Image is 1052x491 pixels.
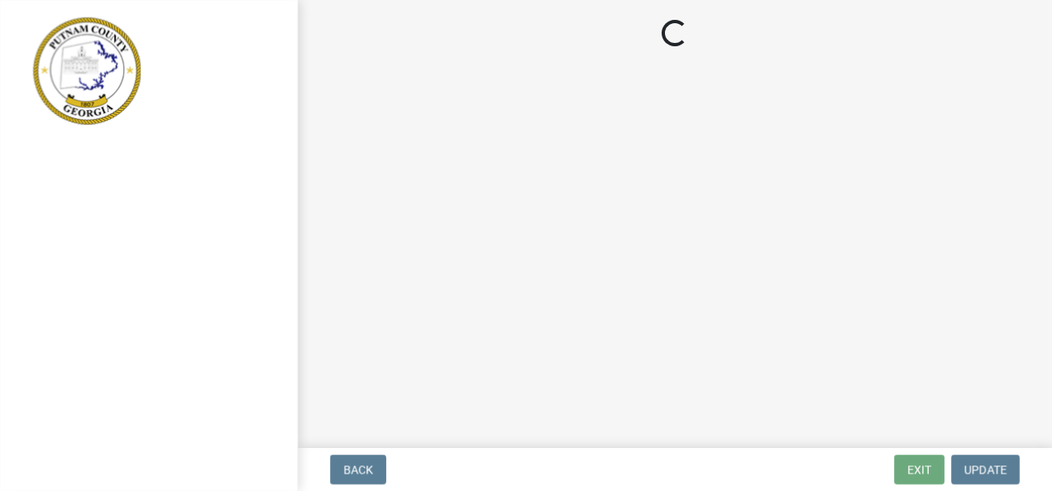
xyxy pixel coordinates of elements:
span: Update [964,463,1007,476]
span: Back [343,463,373,476]
img: Putnam County, Georgia [33,17,141,125]
button: Back [330,455,386,484]
button: Exit [894,455,944,484]
button: Update [951,455,1020,484]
